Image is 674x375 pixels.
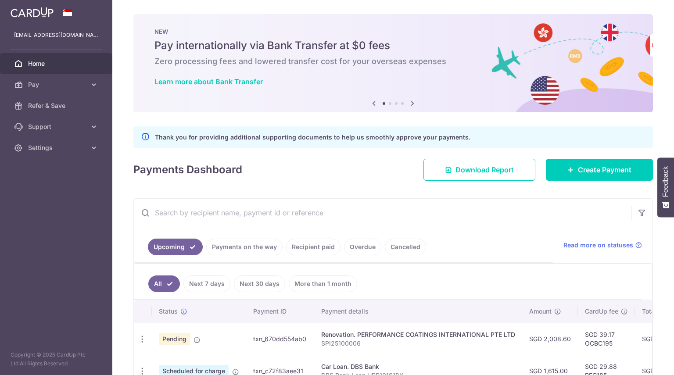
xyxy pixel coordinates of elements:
[321,330,515,339] div: Renovation. PERFORMANCE COATINGS INTERNATIONAL PTE LTD
[546,159,653,181] a: Create Payment
[28,143,86,152] span: Settings
[28,122,86,131] span: Support
[578,323,635,355] td: SGD 39.17 OCBC195
[344,239,381,255] a: Overdue
[563,241,633,250] span: Read more on statuses
[585,307,618,316] span: CardUp fee
[183,275,230,292] a: Next 7 days
[289,275,357,292] a: More than 1 month
[578,164,631,175] span: Create Payment
[148,239,203,255] a: Upcoming
[154,39,632,53] h5: Pay internationally via Bank Transfer at $0 fees
[286,239,341,255] a: Recipient paid
[657,157,674,217] button: Feedback - Show survey
[28,80,86,89] span: Pay
[234,275,285,292] a: Next 30 days
[148,275,180,292] a: All
[134,199,631,227] input: Search by recipient name, payment id or reference
[662,166,670,197] span: Feedback
[314,300,522,323] th: Payment details
[455,164,514,175] span: Download Report
[155,132,470,143] p: Thank you for providing additional supporting documents to help us smoothly approve your payments.
[14,31,98,39] p: [EMAIL_ADDRESS][DOMAIN_NAME]
[154,77,263,86] a: Learn more about Bank Transfer
[28,101,86,110] span: Refer & Save
[563,241,642,250] a: Read more on statuses
[246,300,314,323] th: Payment ID
[522,323,578,355] td: SGD 2,008.60
[423,159,535,181] a: Download Report
[159,307,178,316] span: Status
[385,239,426,255] a: Cancelled
[642,307,671,316] span: Total amt.
[133,14,653,112] img: Bank transfer banner
[154,28,632,35] p: NEW
[11,7,54,18] img: CardUp
[206,239,283,255] a: Payments on the way
[321,362,515,371] div: Car Loan. DBS Bank
[28,59,86,68] span: Home
[159,333,190,345] span: Pending
[133,162,242,178] h4: Payments Dashboard
[321,339,515,348] p: SPI25100006
[154,56,632,67] h6: Zero processing fees and lowered transfer cost for your overseas expenses
[246,323,314,355] td: txn_670dd554ab0
[529,307,552,316] span: Amount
